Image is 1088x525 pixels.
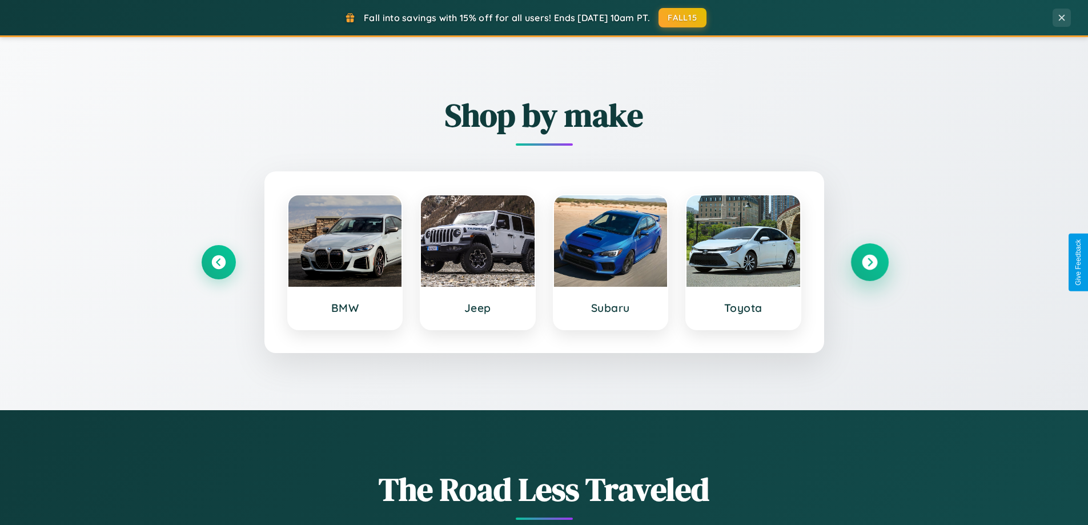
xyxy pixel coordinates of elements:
[202,467,887,511] h1: The Road Less Traveled
[202,93,887,137] h2: Shop by make
[1074,239,1082,286] div: Give Feedback
[659,8,706,27] button: FALL15
[565,301,656,315] h3: Subaru
[432,301,523,315] h3: Jeep
[698,301,789,315] h3: Toyota
[300,301,391,315] h3: BMW
[364,12,650,23] span: Fall into savings with 15% off for all users! Ends [DATE] 10am PT.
